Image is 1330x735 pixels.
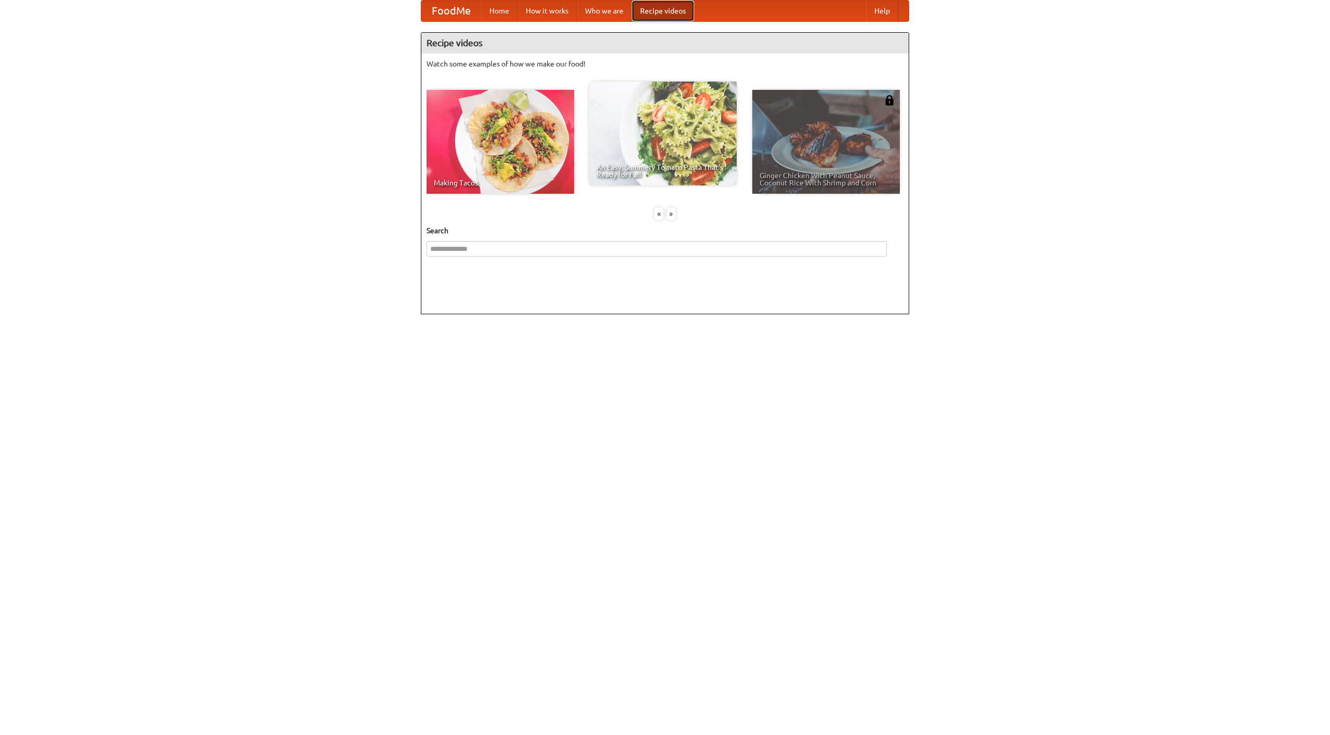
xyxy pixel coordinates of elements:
h5: Search [427,225,903,236]
p: Watch some examples of how we make our food! [427,59,903,69]
div: « [654,207,663,220]
a: FoodMe [421,1,481,21]
a: How it works [517,1,577,21]
span: Making Tacos [434,179,567,186]
a: Making Tacos [427,90,574,194]
a: Who we are [577,1,632,21]
a: Home [481,1,517,21]
a: An Easy, Summery Tomato Pasta That's Ready for Fall [589,82,737,185]
img: 483408.png [884,95,895,105]
a: Help [866,1,898,21]
div: » [667,207,676,220]
a: Recipe videos [632,1,694,21]
h4: Recipe videos [421,33,909,54]
span: An Easy, Summery Tomato Pasta That's Ready for Fall [596,164,729,178]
